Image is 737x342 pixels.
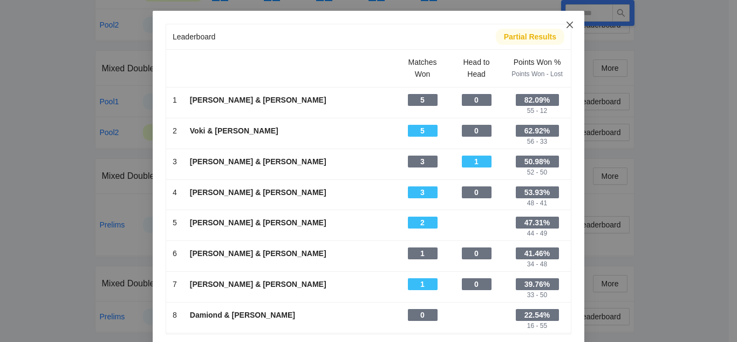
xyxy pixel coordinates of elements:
[408,125,438,137] div: 5
[421,321,424,331] div: -
[408,309,438,321] div: 0
[516,247,559,259] div: 41.46%
[421,259,424,270] div: -
[462,247,492,259] div: 0
[527,290,547,300] div: 33 - 50
[190,311,295,319] b: Damiond & [PERSON_NAME]
[527,229,547,239] div: 44 - 49
[190,157,326,166] b: [PERSON_NAME] & [PERSON_NAME]
[190,290,389,300] div: -
[190,188,326,197] b: [PERSON_NAME] & [PERSON_NAME]
[475,106,477,116] div: -
[475,167,477,178] div: -
[173,278,177,290] div: 7
[516,309,559,321] div: 22.54%
[475,309,477,319] div: -
[408,156,438,167] div: 3
[190,259,389,270] div: -
[173,106,177,116] div: -
[173,167,177,178] div: -
[190,280,326,289] b: [PERSON_NAME] & [PERSON_NAME]
[516,186,559,198] div: 53.93%
[173,321,177,331] div: -
[475,290,477,300] div: -
[516,94,559,106] div: 82.09%
[527,321,547,331] div: 16 - 55
[555,11,584,40] button: Close
[173,247,177,259] div: 6
[173,186,177,198] div: 4
[527,259,547,270] div: 34 - 48
[190,137,389,147] div: -
[504,31,556,43] div: Partial Results
[527,106,547,116] div: 55 - 12
[462,278,492,290] div: 0
[475,259,477,270] div: -
[475,198,477,209] div: -
[516,278,559,290] div: 39.76%
[190,321,389,331] div: -
[408,217,438,229] div: 2
[421,106,424,116] div: -
[190,218,326,227] b: [PERSON_NAME] & [PERSON_NAME]
[421,229,424,239] div: -
[510,69,564,79] div: Points Won - Lost
[190,229,389,239] div: -
[173,309,177,321] div: 8
[462,186,492,198] div: 0
[475,137,477,147] div: -
[510,56,564,68] div: Points Won %
[408,278,438,290] div: 1
[527,167,547,178] div: 52 - 50
[516,125,559,137] div: 62.92%
[173,198,177,209] div: -
[173,125,177,137] div: 2
[173,290,177,300] div: -
[421,167,424,178] div: -
[456,56,497,80] div: Head to Head
[402,56,443,80] div: Matches Won
[173,26,496,47] div: Leaderboard
[421,198,424,209] div: -
[190,96,326,104] b: [PERSON_NAME] & [PERSON_NAME]
[516,156,559,167] div: 50.98%
[421,137,424,147] div: -
[190,167,389,178] div: -
[173,229,177,239] div: -
[190,106,389,116] div: -
[462,156,492,167] div: 1
[173,259,177,270] div: -
[190,198,389,209] div: -
[527,137,547,147] div: 56 - 33
[421,290,424,300] div: -
[475,217,477,227] div: -
[527,198,547,209] div: 48 - 41
[408,94,438,106] div: 5
[462,125,492,137] div: 0
[190,249,326,258] b: [PERSON_NAME] & [PERSON_NAME]
[516,217,559,229] div: 47.31%
[408,247,438,259] div: 1
[408,186,438,198] div: 3
[173,217,177,229] div: 5
[173,94,177,106] div: 1
[173,156,177,167] div: 3
[565,21,574,29] span: close
[462,94,492,106] div: 0
[173,137,177,147] div: -
[190,126,278,135] b: Voki & [PERSON_NAME]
